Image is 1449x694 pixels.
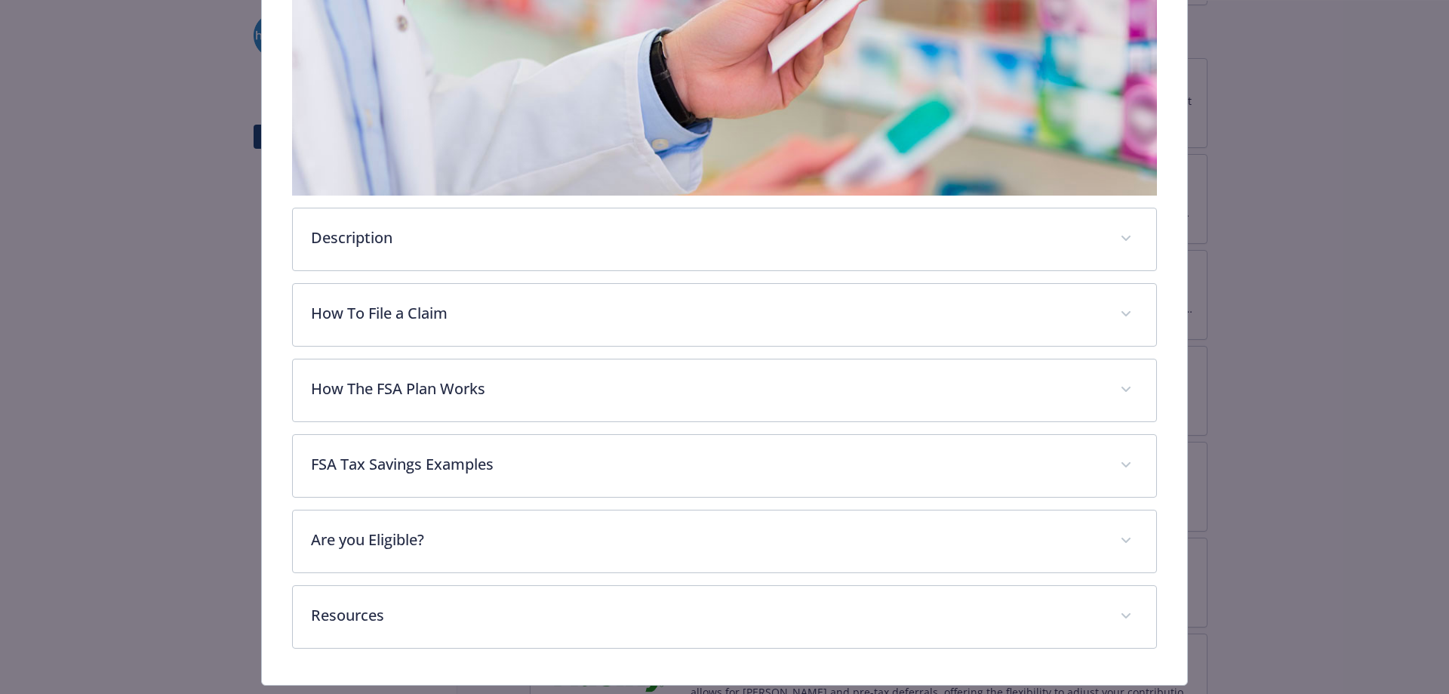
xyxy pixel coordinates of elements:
[293,510,1157,572] div: Are you Eligible?
[311,227,1103,249] p: Description
[293,284,1157,346] div: How To File a Claim
[293,435,1157,497] div: FSA Tax Savings Examples
[293,359,1157,421] div: How The FSA Plan Works
[311,378,1103,400] p: How The FSA Plan Works
[311,453,1103,476] p: FSA Tax Savings Examples
[311,529,1103,551] p: Are you Eligible?
[293,208,1157,270] div: Description
[293,586,1157,648] div: Resources
[311,302,1103,325] p: How To File a Claim
[311,604,1103,627] p: Resources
